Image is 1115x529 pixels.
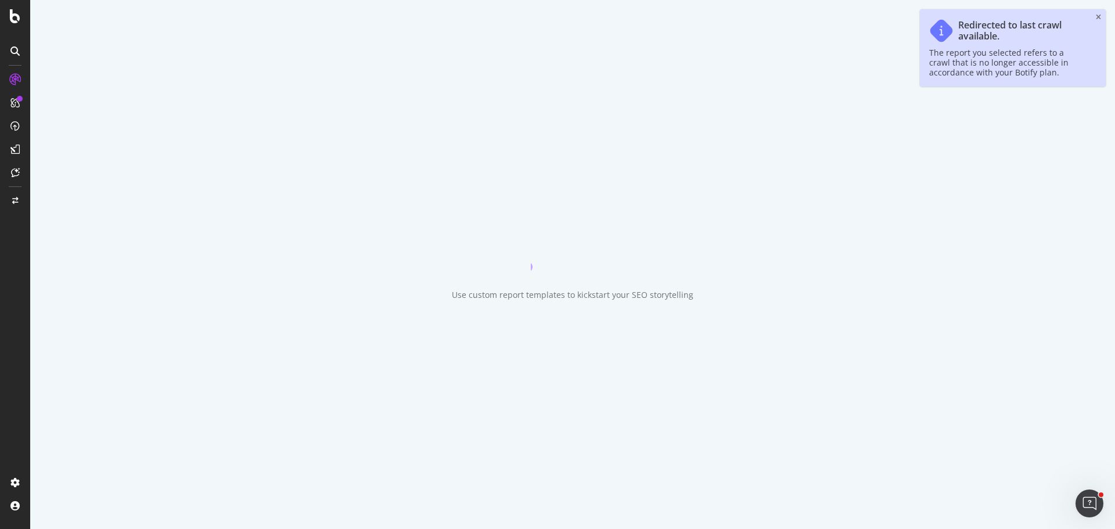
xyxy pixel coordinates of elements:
div: Use custom report templates to kickstart your SEO storytelling [452,289,693,301]
div: close toast [1096,14,1101,21]
iframe: Intercom live chat [1076,490,1103,517]
div: Redirected to last crawl available. [958,20,1085,42]
div: The report you selected refers to a crawl that is no longer accessible in accordance with your Bo... [929,48,1085,77]
div: animation [531,229,614,271]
